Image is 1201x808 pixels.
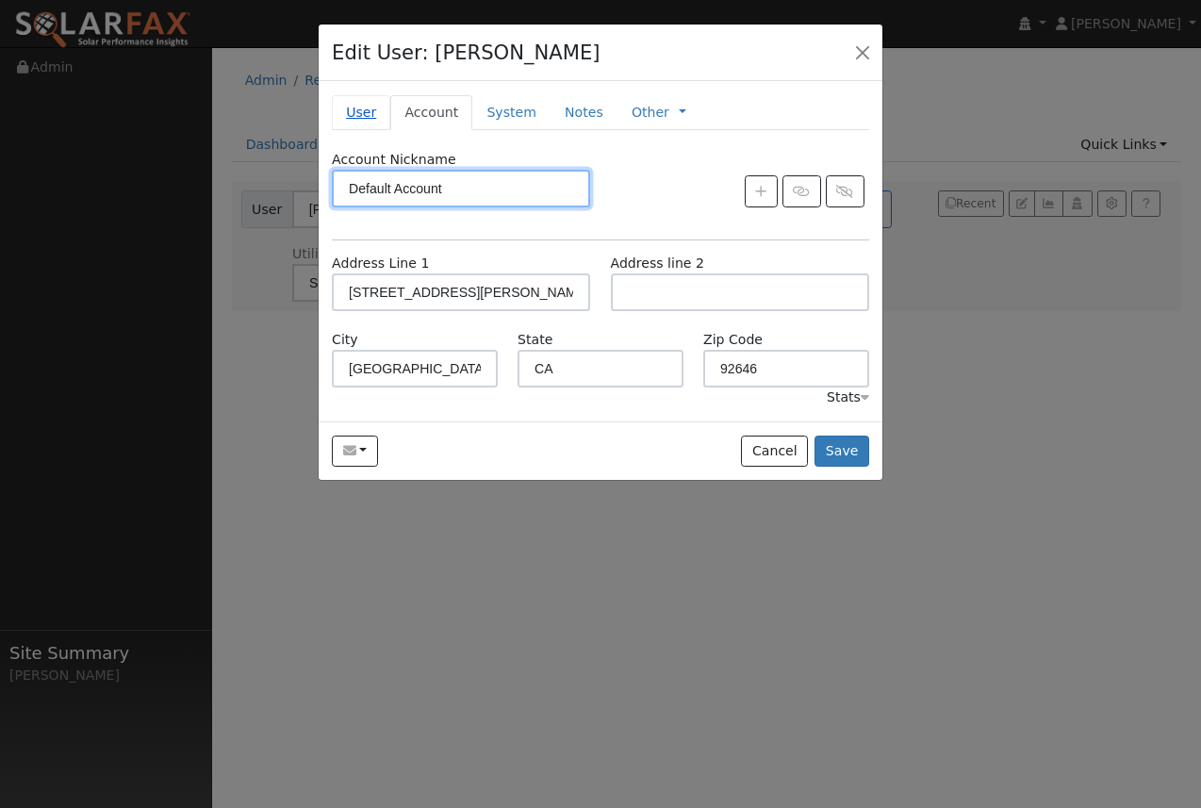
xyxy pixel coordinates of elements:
button: Link Account [782,175,821,207]
label: City [332,330,358,350]
button: Unlink Account [826,175,864,207]
label: Account Nickname [332,150,456,170]
h4: Edit User: [PERSON_NAME] [332,38,600,68]
a: Other [632,103,669,123]
a: System [472,95,551,130]
label: Zip Code [703,330,763,350]
div: Stats [827,388,869,407]
label: Address line 2 [611,254,704,273]
button: Create New Account [745,175,778,207]
a: User [332,95,390,130]
a: Notes [551,95,617,130]
a: Account [390,95,472,130]
button: Cancel [741,436,808,468]
label: State [518,330,552,350]
button: bbbtwc@gmail.com [332,436,378,468]
label: Address Line 1 [332,254,429,273]
button: Save [814,436,869,468]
